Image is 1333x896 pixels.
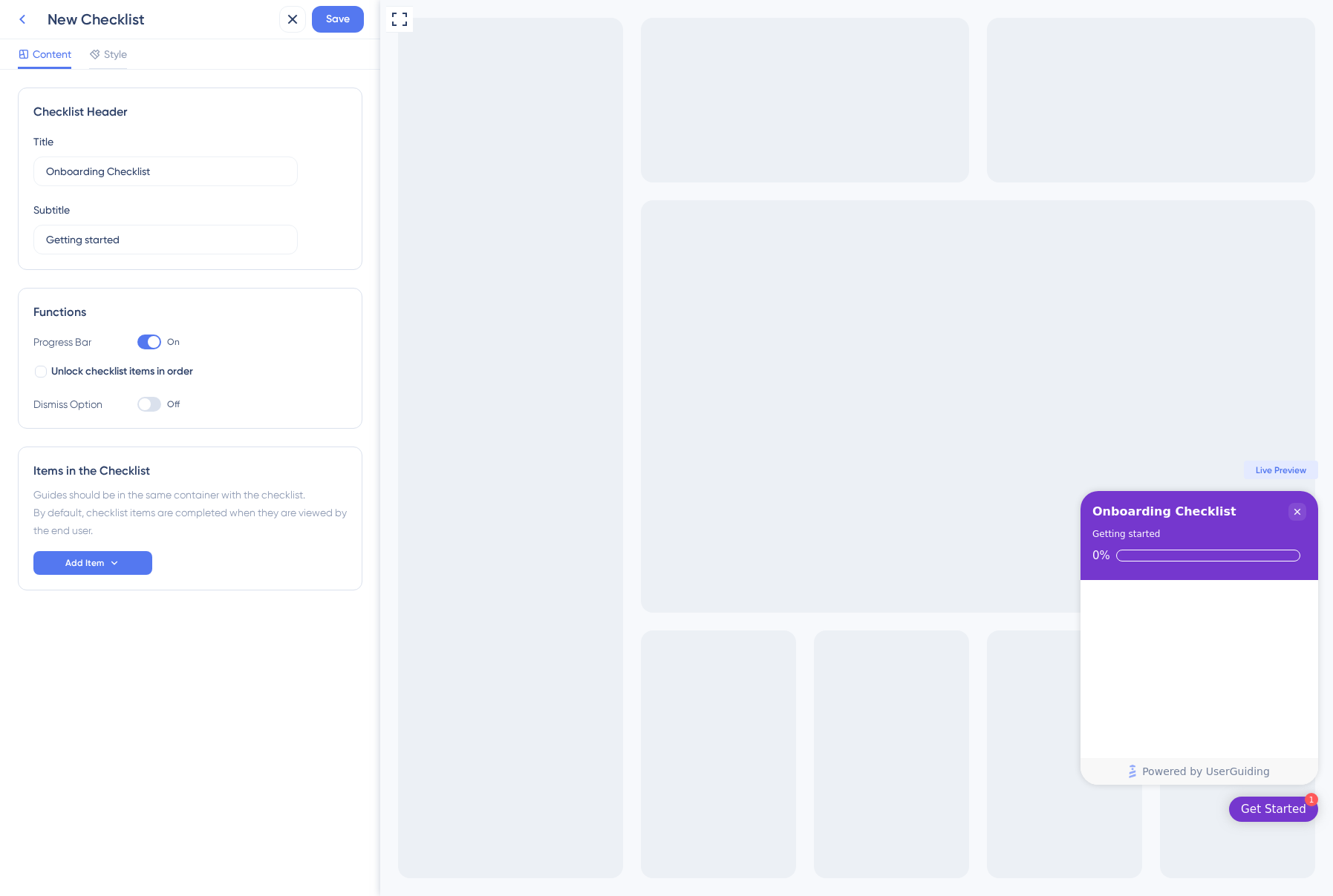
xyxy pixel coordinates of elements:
div: Items in the Checklist [33,462,347,480]
span: On [167,336,180,348]
div: Checklist Header [33,103,347,121]
button: Save [312,6,364,33]
div: Checklist progress: 0% [712,549,926,562]
div: Title [33,133,53,151]
div: Footer [700,758,938,785]
div: Dismiss Option [33,395,108,413]
span: Content [33,45,71,63]
span: Unlock checklist items in order [51,363,193,381]
span: Powered by UserGuiding [762,762,890,780]
button: Add Item [33,551,152,575]
div: New Checklist [48,9,273,30]
span: Off [167,398,180,410]
div: Open Get Started checklist, remaining modules: 1 [849,797,938,822]
div: Getting started [712,527,780,541]
div: 0% [712,549,730,562]
span: Style [104,45,127,63]
div: Guides should be in the same container with the checklist. By default, checklist items are comple... [33,486,347,539]
div: Subtitle [33,201,70,219]
div: Checklist items [700,580,938,757]
div: Close Checklist [908,503,926,521]
input: Header 2 [46,231,285,248]
div: Progress Bar [33,333,108,351]
span: Save [326,10,350,28]
div: Checklist Container [700,491,938,785]
input: Header 1 [46,163,285,179]
div: 1 [925,793,938,806]
div: Onboarding Checklist [712,503,856,521]
div: Functions [33,303,347,321]
div: Get Started [861,802,926,817]
span: Add Item [65,557,104,569]
span: Live Preview [876,464,926,476]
